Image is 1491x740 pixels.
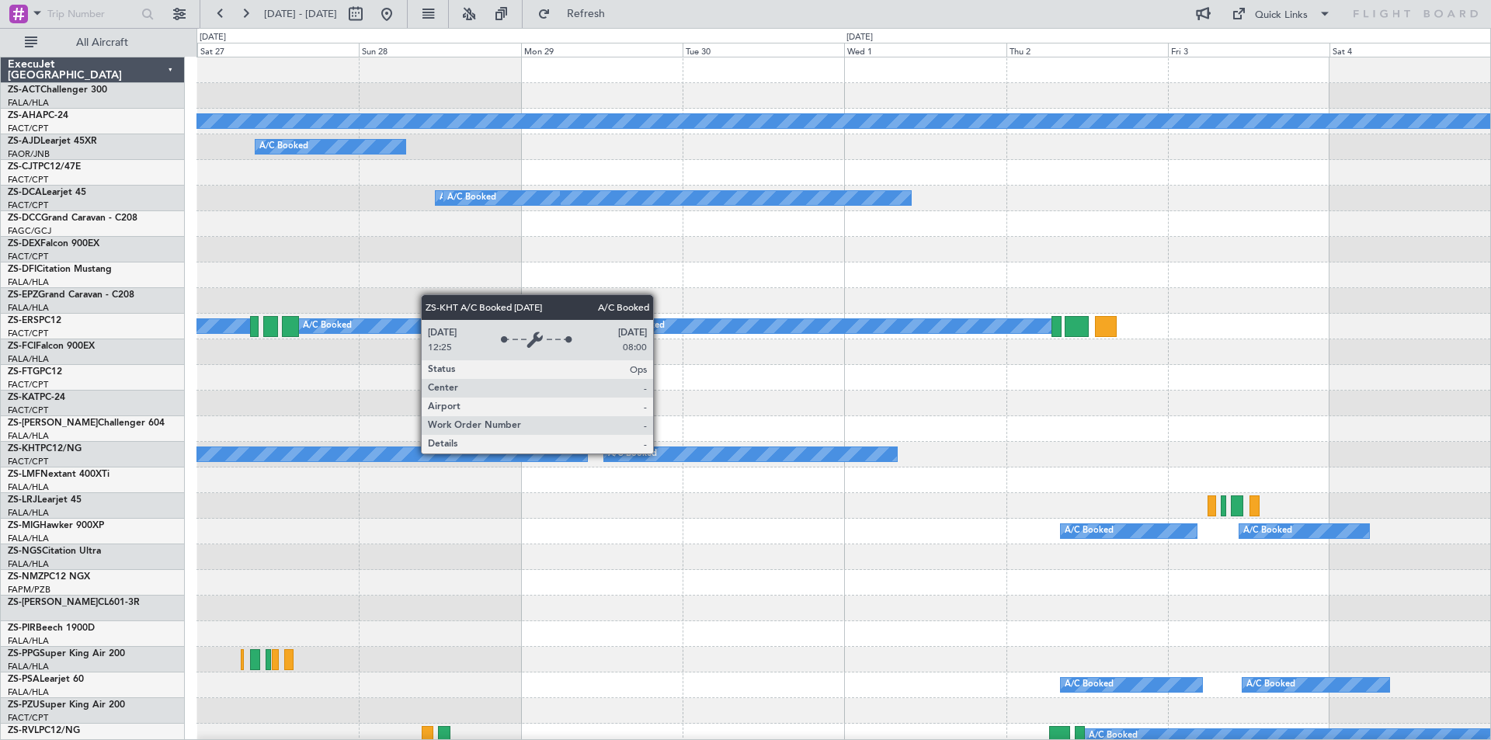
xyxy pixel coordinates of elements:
button: Quick Links [1224,2,1339,26]
a: ZS-DCCGrand Caravan - C208 [8,214,137,223]
a: ZS-MIGHawker 900XP [8,521,104,530]
a: FACT/CPT [8,379,48,391]
a: FALA/HLA [8,97,49,109]
span: ZS-PZU [8,700,40,710]
span: ZS-KHT [8,444,40,453]
span: ZS-AJD [8,137,40,146]
a: ZS-RVLPC12/NG [8,726,80,735]
span: ZS-MIG [8,521,40,530]
a: ZS-EPZGrand Caravan - C208 [8,290,134,300]
span: ZS-KAT [8,393,40,402]
a: ZS-AJDLearjet 45XR [8,137,97,146]
button: Refresh [530,2,624,26]
a: FALA/HLA [8,686,49,698]
span: ZS-RVL [8,726,39,735]
div: Sat 4 [1329,43,1491,57]
span: ZS-DFI [8,265,36,274]
input: Trip Number [47,2,137,26]
div: Wed 1 [844,43,1006,57]
a: FALA/HLA [8,661,49,672]
a: ZS-[PERSON_NAME]CL601-3R [8,598,140,607]
span: ZS-EPZ [8,290,38,300]
div: Thu 2 [1006,43,1168,57]
span: ZS-CJT [8,162,38,172]
a: ZS-NGSCitation Ultra [8,547,101,556]
a: FALA/HLA [8,635,49,647]
a: FAGC/GCJ [8,225,51,237]
a: FALA/HLA [8,276,49,288]
div: A/C Booked [1246,673,1295,697]
span: [DATE] - [DATE] [264,7,337,21]
div: A/C Booked [1065,673,1114,697]
a: ZS-FTGPC12 [8,367,62,377]
a: FACT/CPT [8,328,48,339]
a: ZS-KHTPC12/NG [8,444,82,453]
a: ZS-PSALearjet 60 [8,675,84,684]
a: ZS-PZUSuper King Air 200 [8,700,125,710]
span: ZS-[PERSON_NAME] [8,598,98,607]
a: ZS-PPGSuper King Air 200 [8,649,125,658]
a: FACT/CPT [8,174,48,186]
a: ZS-AHAPC-24 [8,111,68,120]
a: FAPM/PZB [8,584,50,596]
span: ZS-ERS [8,316,39,325]
div: [DATE] [846,31,873,44]
span: ZS-LRJ [8,495,37,505]
div: A/C Booked [440,186,488,210]
a: FALA/HLA [8,430,49,442]
a: ZS-PIRBeech 1900D [8,624,95,633]
span: ZS-PPG [8,649,40,658]
a: ZS-DCALearjet 45 [8,188,86,197]
div: Fri 3 [1168,43,1329,57]
div: A/C Booked [259,135,308,158]
span: ZS-LMF [8,470,40,479]
a: FACT/CPT [8,712,48,724]
a: FAOR/JNB [8,148,50,160]
span: ZS-PSA [8,675,40,684]
a: FACT/CPT [8,405,48,416]
span: ZS-DCC [8,214,41,223]
button: All Aircraft [17,30,169,55]
div: A/C Booked [608,443,657,466]
span: ZS-[PERSON_NAME] [8,419,98,428]
a: FALA/HLA [8,558,49,570]
div: Quick Links [1255,8,1308,23]
span: ZS-DCA [8,188,42,197]
a: FACT/CPT [8,456,48,467]
div: A/C Booked [1065,519,1114,543]
div: A/C Booked [447,186,496,210]
div: A/C Booked [303,314,352,338]
a: ZS-ACTChallenger 300 [8,85,107,95]
a: ZS-KATPC-24 [8,393,65,402]
div: [DATE] [200,31,226,44]
span: All Aircraft [40,37,164,48]
div: A/C Booked [1243,519,1292,543]
a: ZS-DEXFalcon 900EX [8,239,99,248]
a: ZS-CJTPC12/47E [8,162,81,172]
div: Sun 28 [359,43,520,57]
span: ZS-NGS [8,547,42,556]
a: ZS-[PERSON_NAME]Challenger 604 [8,419,165,428]
div: Tue 30 [683,43,844,57]
a: FACT/CPT [8,123,48,134]
span: ZS-FCI [8,342,36,351]
span: ZS-AHA [8,111,43,120]
a: ZS-LMFNextant 400XTi [8,470,109,479]
span: Refresh [554,9,619,19]
span: ZS-DEX [8,239,40,248]
a: FALA/HLA [8,507,49,519]
span: ZS-ACT [8,85,40,95]
div: Sat 27 [197,43,359,57]
a: FALA/HLA [8,302,49,314]
a: ZS-LRJLearjet 45 [8,495,82,505]
a: FACT/CPT [8,200,48,211]
span: ZS-NMZ [8,572,43,582]
a: FALA/HLA [8,481,49,493]
div: A/C Booked [616,314,665,338]
a: ZS-FCIFalcon 900EX [8,342,95,351]
a: FACT/CPT [8,251,48,262]
a: ZS-ERSPC12 [8,316,61,325]
a: FALA/HLA [8,533,49,544]
span: ZS-FTG [8,367,40,377]
div: Mon 29 [521,43,683,57]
